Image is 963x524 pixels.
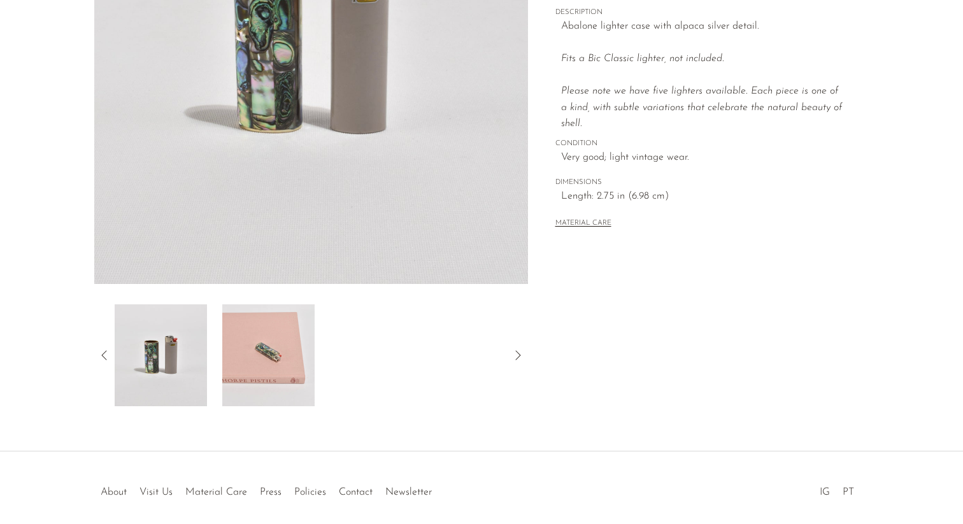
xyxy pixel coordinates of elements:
[843,487,854,497] a: PT
[555,177,842,188] span: DIMENSIONS
[820,487,830,497] a: IG
[260,487,282,497] a: Press
[222,304,315,406] img: Abalone Lighter Case
[185,487,247,497] a: Material Care
[561,150,842,166] span: Very good; light vintage wear.
[561,18,842,132] p: Abalone lighter case with alpaca silver detail.
[294,487,326,497] a: Policies
[561,188,842,205] span: Length: 2.75 in (6.98 cm)
[339,487,373,497] a: Contact
[813,477,860,501] ul: Social Medias
[115,304,207,406] img: Abalone Lighter Case
[555,7,842,18] span: DESCRIPTION
[139,487,173,497] a: Visit Us
[94,477,438,501] ul: Quick links
[101,487,127,497] a: About
[555,219,611,229] button: MATERIAL CARE
[561,53,842,129] em: Fits a Bic Classic lighter, not included. Please note we have five lighters available. Each piece...
[555,138,842,150] span: CONDITION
